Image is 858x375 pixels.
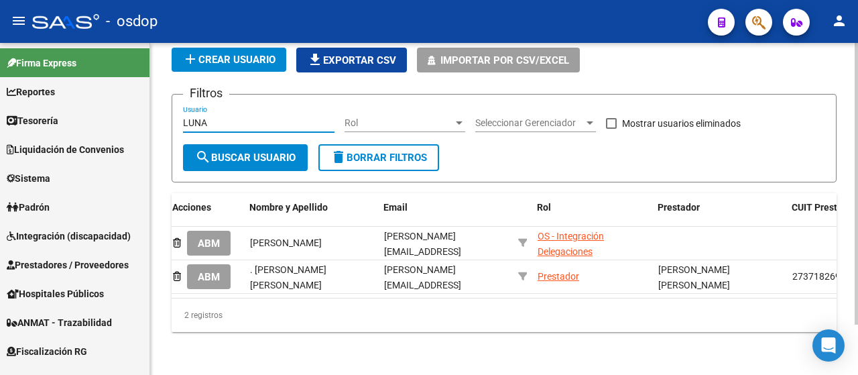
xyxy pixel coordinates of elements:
span: [PERSON_NAME][EMAIL_ADDRESS][PERSON_NAME][DOMAIN_NAME] [384,231,461,287]
div: Prestador [538,269,579,284]
button: Borrar Filtros [318,144,439,171]
mat-icon: add [182,51,198,67]
datatable-header-cell: Rol [532,193,652,237]
button: ABM [187,231,231,256]
div: 2 registros [172,299,837,332]
button: Buscar Usuario [183,144,308,171]
button: ABM [187,264,231,289]
span: [PERSON_NAME] [250,237,322,248]
span: 27371826977 [792,271,851,282]
datatable-header-cell: Acciones [167,193,244,237]
span: Buscar Usuario [195,152,296,164]
span: Prestadores / Proveedores [7,258,129,272]
span: Crear Usuario [182,54,275,66]
datatable-header-cell: Nombre y Apellido [244,193,378,237]
div: OS - Integración Delegaciones [538,229,648,260]
span: CUIT Prestador [792,202,857,213]
span: Importar por CSV/Excel [440,54,569,66]
button: Importar por CSV/Excel [417,48,580,72]
span: Exportar CSV [307,54,396,66]
span: Integración (discapacidad) [7,229,131,244]
span: Nombre y Apellido [249,202,328,213]
span: Firma Express [7,56,76,70]
span: Fiscalización RG [7,344,87,359]
button: Crear Usuario [172,48,286,72]
span: Reportes [7,85,55,99]
mat-icon: person [831,13,847,29]
span: Prestador [658,202,700,213]
span: ANMAT - Trazabilidad [7,315,112,330]
span: Padrón [7,200,50,215]
div: Open Intercom Messenger [812,329,845,362]
span: - osdop [106,7,158,36]
span: ABM [198,271,220,283]
mat-icon: menu [11,13,27,29]
span: Rol [345,117,453,129]
span: Borrar Filtros [330,152,427,164]
span: Seleccionar Gerenciador [475,117,584,129]
span: Email [383,202,408,213]
span: Tesorería [7,113,58,128]
span: Sistema [7,171,50,186]
span: ABM [198,237,220,250]
mat-icon: delete [330,149,347,165]
datatable-header-cell: Email [378,193,512,237]
h3: Filtros [183,84,229,103]
span: [PERSON_NAME][EMAIL_ADDRESS][DOMAIN_NAME] [384,264,461,306]
mat-icon: search [195,149,211,165]
span: Liquidación de Convenios [7,142,124,157]
span: . [PERSON_NAME] [PERSON_NAME] [250,264,326,290]
span: Mostrar usuarios eliminados [622,115,741,131]
span: Hospitales Públicos [7,286,104,301]
span: Acciones [172,202,211,213]
button: Exportar CSV [296,48,407,72]
span: Rol [537,202,551,213]
mat-icon: file_download [307,52,323,68]
datatable-header-cell: Prestador [652,193,786,237]
span: [PERSON_NAME] [PERSON_NAME] [658,264,730,290]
